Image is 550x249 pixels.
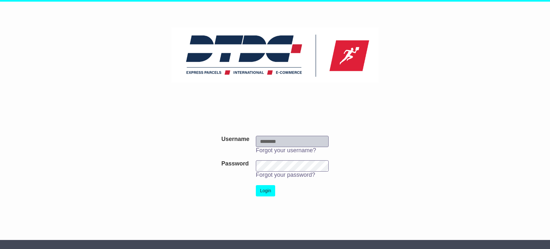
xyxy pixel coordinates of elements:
[171,28,379,83] img: DTDC Australia
[221,136,249,143] label: Username
[221,160,249,167] label: Password
[256,147,316,154] a: Forgot your username?
[256,185,275,196] button: Login
[256,172,315,178] a: Forgot your password?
